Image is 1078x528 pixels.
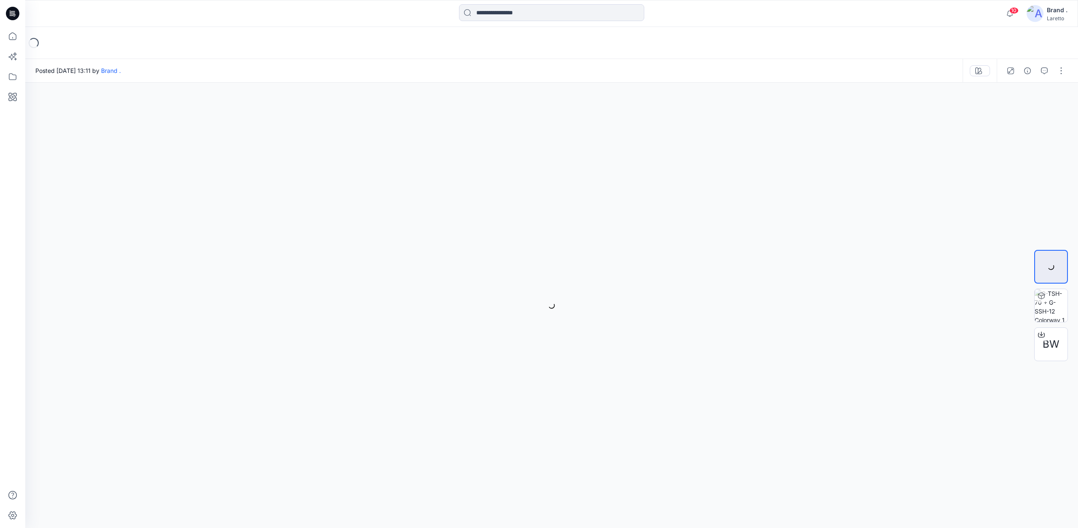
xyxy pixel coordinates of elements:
button: Details [1021,64,1034,78]
span: Posted [DATE] 13:11 by [35,66,121,75]
img: G-TSH-70 + G-SSH-12 Colorway 1 [1035,289,1067,322]
span: 10 [1009,7,1019,14]
div: Laretto [1047,15,1067,21]
span: BW [1043,337,1059,352]
div: Brand . [1047,5,1067,15]
img: avatar [1027,5,1043,22]
a: Brand . [101,67,121,74]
